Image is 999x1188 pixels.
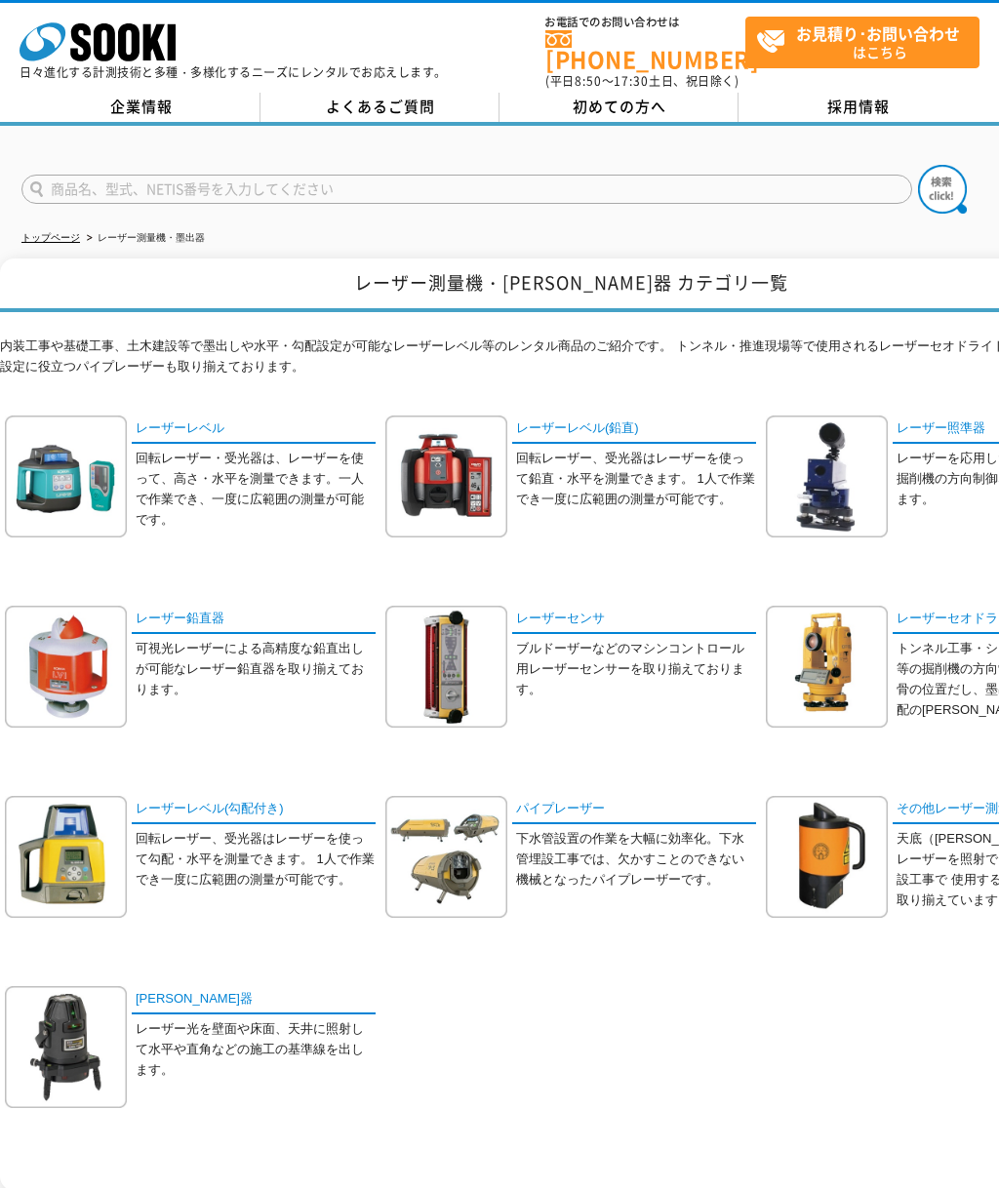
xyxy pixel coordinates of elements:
[385,416,507,537] img: レーザーレベル(鉛直)
[545,72,739,90] span: (平日 ～ 土日、祝日除く)
[260,93,499,122] a: よくあるご質問
[766,416,888,537] img: レーザー照準器
[545,30,745,70] a: [PHONE_NUMBER]
[573,96,666,117] span: 初めての方へ
[766,606,888,728] img: レーザーセオドライト
[20,66,447,78] p: 日々進化する計測技術と多種・多様化するニーズにレンタルでお応えします。
[516,639,756,699] p: ブルドーザーなどのマシンコントロール用レーザーセンサーを取り揃えております。
[385,796,507,918] img: パイプレーザー
[766,796,888,918] img: その他レーザー測量器
[83,228,205,249] li: レーザー測量機・墨出器
[5,606,127,728] img: レーザー鉛直器
[5,796,127,918] img: レーザーレベル(勾配付き)
[136,1019,376,1080] p: レーザー光を壁面や床面、天井に照射して水平や直角などの施工の基準線を出します。
[918,165,967,214] img: btn_search.png
[21,93,260,122] a: 企業情報
[132,606,376,634] a: レーザー鉛直器
[614,72,649,90] span: 17:30
[796,21,960,45] strong: お見積り･お問い合わせ
[516,829,756,890] p: 下水管設置の作業を大幅に効率化。下水管埋設工事では、欠かすことのできない機械となったパイプレーザーです。
[575,72,602,90] span: 8:50
[516,449,756,509] p: 回転レーザー、受光器はレーザーを使って鉛直・水平を測量できます。 1人で作業でき一度に広範囲の測量が可能です。
[132,796,376,824] a: レーザーレベル(勾配付き)
[512,606,756,634] a: レーザーセンサ
[5,986,127,1108] img: 墨出器
[21,232,80,243] a: トップページ
[132,416,376,444] a: レーザーレベル
[136,829,376,890] p: 回転レーザー、受光器はレーザーを使って勾配・水平を測量できます。 1人で作業でき一度に広範囲の測量が可能です。
[5,416,127,537] img: レーザーレベル
[499,93,739,122] a: 初めての方へ
[512,416,756,444] a: レーザーレベル(鉛直)
[545,17,745,28] span: お電話でのお問い合わせは
[512,796,756,824] a: パイプレーザー
[745,17,979,68] a: お見積り･お問い合わせはこちら
[739,93,978,122] a: 採用情報
[136,639,376,699] p: 可視光レーザーによる高精度な鉛直出しが可能なレーザー鉛直器を取り揃えております。
[756,18,979,66] span: はこちら
[136,449,376,530] p: 回転レーザー・受光器は、レーザーを使って、高さ・水平を測量できます。一人で作業でき、一度に広範囲の測量が可能です。
[132,986,376,1014] a: [PERSON_NAME]器
[21,175,912,204] input: 商品名、型式、NETIS番号を入力してください
[385,606,507,728] img: レーザーセンサ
